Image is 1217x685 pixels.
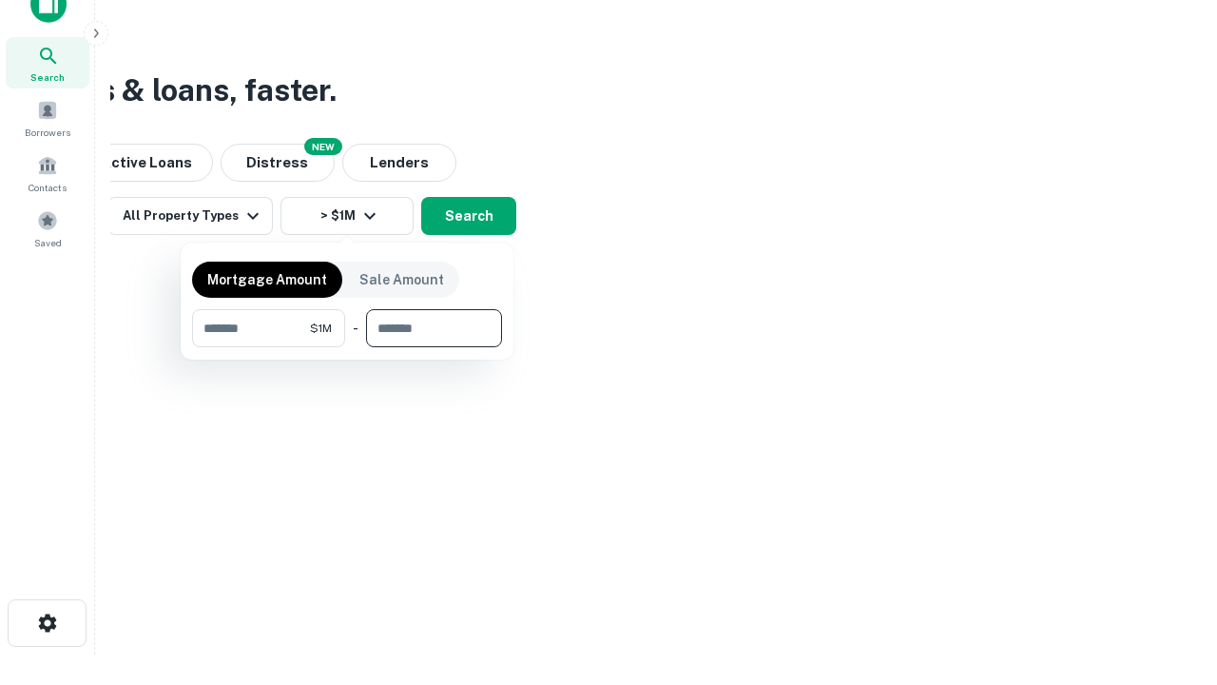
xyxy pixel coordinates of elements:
[207,269,327,290] p: Mortgage Amount
[310,320,332,337] span: $1M
[359,269,444,290] p: Sale Amount
[353,309,358,347] div: -
[1122,533,1217,624] iframe: Chat Widget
